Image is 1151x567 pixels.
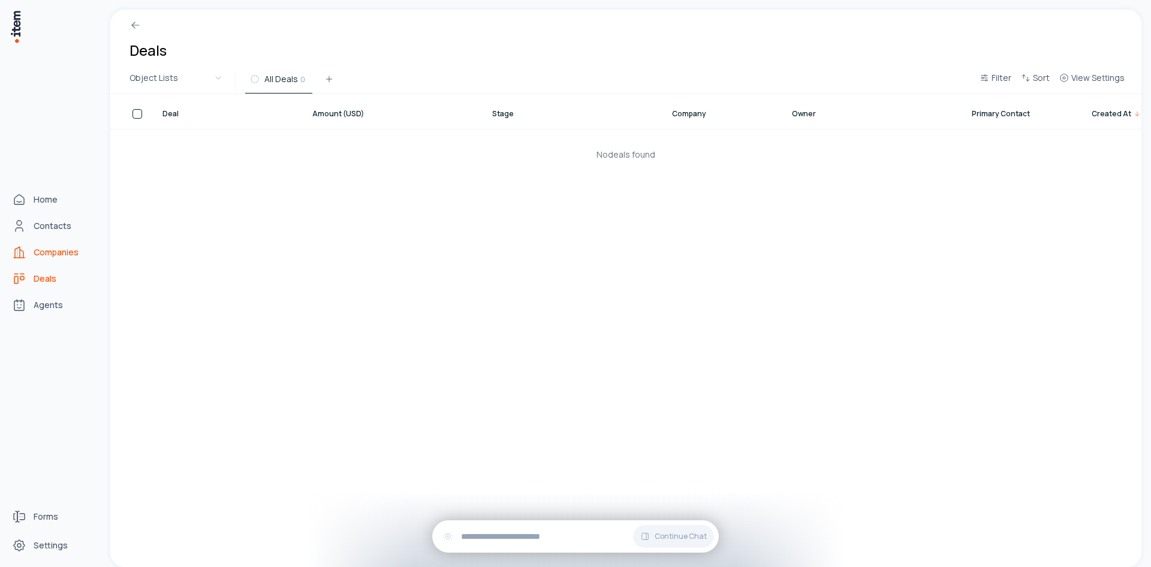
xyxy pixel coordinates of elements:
[34,246,79,258] span: Companies
[655,532,707,541] span: Continue Chat
[300,74,305,85] span: 0
[975,71,1016,92] button: Filter
[34,539,68,551] span: Settings
[34,299,63,311] span: Agents
[7,188,98,212] a: Home
[992,72,1011,84] span: Filter
[596,148,655,161] p: No deals found
[34,194,58,206] span: Home
[34,220,71,232] span: Contacts
[1033,72,1050,84] span: Sort
[34,273,56,285] span: Deals
[432,520,719,553] div: Continue Chat
[162,109,179,119] span: Deal
[1071,72,1125,84] span: View Settings
[129,41,167,60] h1: Deals
[10,10,22,44] img: Item Brain Logo
[7,240,98,264] a: Companies
[245,72,312,94] button: All Deals0
[1054,71,1129,92] button: View Settings
[1016,71,1054,92] button: Sort
[792,109,816,119] span: Owner
[7,267,98,291] a: deals
[7,505,98,529] a: Forms
[34,511,58,523] span: Forms
[7,533,98,557] a: Settings
[492,109,514,119] span: Stage
[7,214,98,238] a: Contacts
[264,73,298,85] span: All Deals
[972,109,1030,119] span: Primary Contact
[1092,109,1131,119] span: Created At
[672,109,706,119] span: Company
[312,109,364,119] span: Amount (USD)
[7,293,98,317] a: Agents
[633,525,714,548] button: Continue Chat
